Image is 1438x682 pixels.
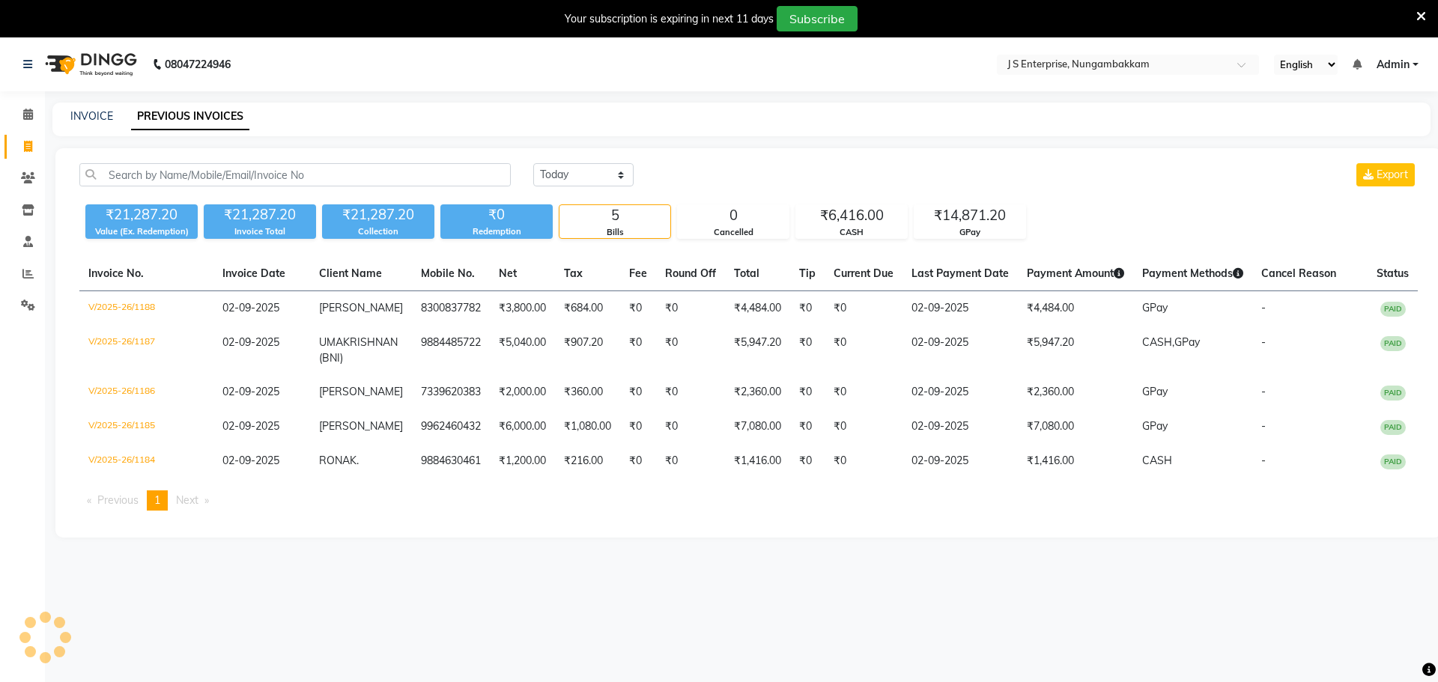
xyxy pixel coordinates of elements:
td: ₹0 [620,444,656,478]
span: Invoice No. [88,267,144,280]
span: PAID [1380,386,1406,401]
div: ₹21,287.20 [85,204,198,225]
span: Invoice Date [222,267,285,280]
td: ₹0 [790,375,825,409]
span: - [1261,301,1266,314]
td: ₹0 [656,291,725,326]
span: GPay [1142,419,1168,433]
td: ₹7,080.00 [1018,409,1133,444]
td: ₹0 [656,409,725,444]
span: 02-09-2025 [222,454,279,467]
td: 02-09-2025 [902,291,1018,326]
td: ₹2,000.00 [490,375,555,409]
span: GPay [1174,335,1200,349]
button: Subscribe [777,6,858,31]
td: 02-09-2025 [902,326,1018,375]
td: ₹0 [656,444,725,478]
div: ₹14,871.20 [914,205,1025,226]
div: ₹6,416.00 [796,205,907,226]
td: ₹0 [825,409,902,444]
td: ₹2,360.00 [725,375,790,409]
div: Redemption [440,225,553,238]
div: Cancelled [678,226,789,239]
td: 8300837782 [412,291,490,326]
td: ₹0 [825,291,902,326]
td: ₹0 [825,375,902,409]
span: Mobile No. [421,267,475,280]
div: GPay [914,226,1025,239]
span: UMA [319,335,343,349]
div: Collection [322,225,434,238]
td: ₹0 [620,326,656,375]
td: ₹0 [825,326,902,375]
td: ₹0 [656,326,725,375]
td: V/2025-26/1186 [79,375,213,409]
td: 9884630461 [412,444,490,478]
td: V/2025-26/1185 [79,409,213,444]
span: Export [1377,168,1408,181]
div: ₹0 [440,204,553,225]
td: ₹0 [620,375,656,409]
td: ₹0 [620,409,656,444]
td: ₹3,800.00 [490,291,555,326]
td: ₹1,080.00 [555,409,620,444]
td: 7339620383 [412,375,490,409]
td: ₹2,360.00 [1018,375,1133,409]
span: GPay [1142,385,1168,398]
td: ₹7,080.00 [725,409,790,444]
td: 02-09-2025 [902,409,1018,444]
span: 02-09-2025 [222,335,279,349]
td: ₹4,484.00 [1018,291,1133,326]
td: 02-09-2025 [902,375,1018,409]
span: Client Name [319,267,382,280]
div: ₹21,287.20 [322,204,434,225]
span: 02-09-2025 [222,301,279,314]
span: Round Off [665,267,716,280]
td: ₹1,416.00 [725,444,790,478]
td: ₹6,000.00 [490,409,555,444]
div: Your subscription is expiring in next 11 days [565,11,774,27]
div: Value (Ex. Redemption) [85,225,198,238]
span: GPay [1142,301,1168,314]
span: - [1261,419,1266,433]
td: V/2025-26/1187 [79,326,213,375]
span: 1 [154,493,160,507]
td: V/2025-26/1188 [79,291,213,326]
a: PREVIOUS INVOICES [131,103,249,130]
td: 02-09-2025 [902,444,1018,478]
td: ₹4,484.00 [725,291,790,326]
span: PAID [1380,302,1406,317]
span: [PERSON_NAME] [319,419,403,433]
span: 02-09-2025 [222,419,279,433]
span: Tax [564,267,583,280]
span: KRISHNAN (BNI) [319,335,398,365]
span: - [1261,385,1266,398]
td: ₹0 [790,444,825,478]
td: ₹5,947.20 [1018,326,1133,375]
span: CASH, [1142,335,1174,349]
td: ₹0 [656,375,725,409]
span: PAID [1380,336,1406,351]
td: ₹0 [825,444,902,478]
td: ₹684.00 [555,291,620,326]
span: Last Payment Date [911,267,1009,280]
div: ₹21,287.20 [204,204,316,225]
span: Net [499,267,517,280]
td: V/2025-26/1184 [79,444,213,478]
span: CASH [1142,454,1172,467]
span: Cancel Reason [1261,267,1336,280]
td: ₹1,200.00 [490,444,555,478]
td: ₹360.00 [555,375,620,409]
div: CASH [796,226,907,239]
span: RONAK [319,454,357,467]
span: - [1261,335,1266,349]
span: Total [734,267,759,280]
td: 9962460432 [412,409,490,444]
td: ₹0 [790,409,825,444]
span: [PERSON_NAME] [319,301,403,314]
button: Export [1356,163,1415,186]
span: Admin [1377,57,1410,73]
span: Fee [629,267,647,280]
td: ₹216.00 [555,444,620,478]
td: ₹5,040.00 [490,326,555,375]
